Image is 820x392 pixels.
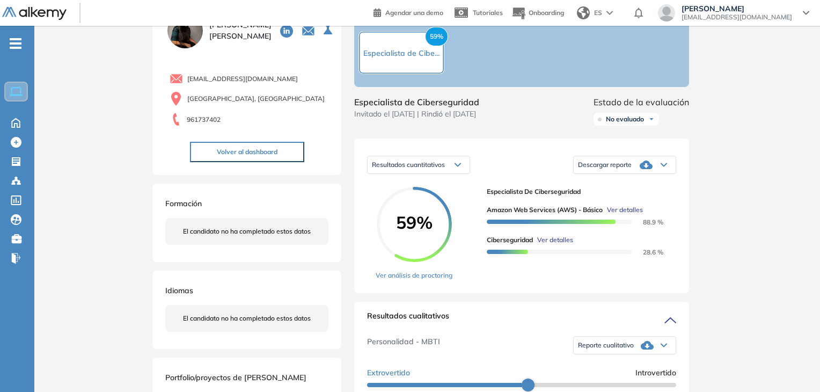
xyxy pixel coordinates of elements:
[529,9,564,17] span: Onboarding
[606,11,613,15] img: arrow
[372,161,445,169] span: Resultados cuantitativos
[165,11,205,50] img: PROFILE_MENU_LOGO_USER
[425,27,448,46] span: 59%
[183,314,311,323] span: El candidato no ha completado estos datos
[487,205,603,215] span: Amazon Web Services (AWS) - Básico
[319,21,339,40] button: Seleccione la evaluación activa
[377,214,452,231] span: 59%
[473,9,503,17] span: Tutoriales
[533,235,573,245] button: Ver detalles
[10,42,21,45] i: -
[578,161,632,169] span: Descargar reporte
[594,96,689,108] span: Estado de la evaluación
[354,96,479,108] span: Especialista de Ciberseguridad
[487,235,533,245] span: Ciberseguridad
[190,142,304,162] button: Volver al dashboard
[367,336,440,354] span: Personalidad - MBTI
[165,199,202,208] span: Formación
[187,94,325,104] span: [GEOGRAPHIC_DATA], [GEOGRAPHIC_DATA]
[187,74,298,84] span: [EMAIL_ADDRESS][DOMAIN_NAME]
[183,227,311,236] span: El candidato no ha completado estos datos
[165,373,306,382] span: Portfolio/proyectos de [PERSON_NAME]
[537,235,573,245] span: Ver detalles
[577,6,590,19] img: world
[354,108,479,120] span: Invitado el [DATE] | Rindió el [DATE]
[187,115,221,125] span: 961737402
[630,218,663,226] span: 88.9 %
[578,341,634,350] span: Reporte cualitativo
[594,8,602,18] span: ES
[606,115,644,124] span: No evaluado
[630,248,663,256] span: 28.6 %
[635,367,676,379] span: Introvertido
[682,13,792,21] span: [EMAIL_ADDRESS][DOMAIN_NAME]
[607,205,643,215] span: Ver detalles
[385,9,443,17] span: Agendar una demo
[374,5,443,18] a: Agendar una demo
[511,2,564,25] button: Onboarding
[603,205,643,215] button: Ver detalles
[648,116,655,122] img: Ícono de flecha
[2,7,67,20] img: Logo
[367,367,410,379] span: Extrovertido
[209,19,272,42] span: [PERSON_NAME] [PERSON_NAME]
[682,4,792,13] span: [PERSON_NAME]
[367,310,449,328] span: Resultados cualitativos
[363,48,440,58] span: Especialista de Cibe...
[487,187,668,197] span: Especialista de Ciberseguridad
[376,271,452,280] a: Ver análisis de proctoring
[165,286,193,295] span: Idiomas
